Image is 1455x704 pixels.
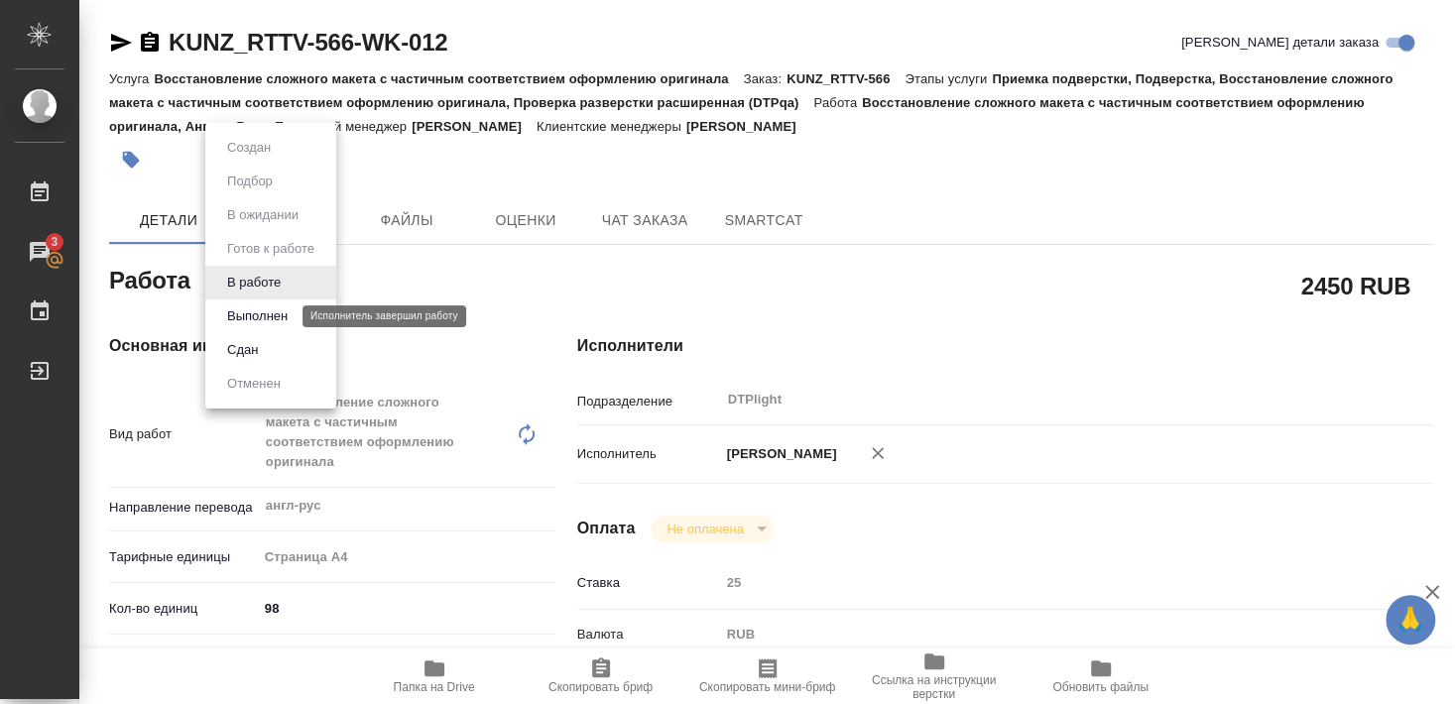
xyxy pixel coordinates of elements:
button: Отменен [221,373,287,395]
button: Готов к работе [221,238,320,260]
button: В ожидании [221,204,304,226]
button: В работе [221,272,287,293]
button: Выполнен [221,305,294,327]
button: Подбор [221,171,279,192]
button: Создан [221,137,277,159]
button: Сдан [221,339,264,361]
